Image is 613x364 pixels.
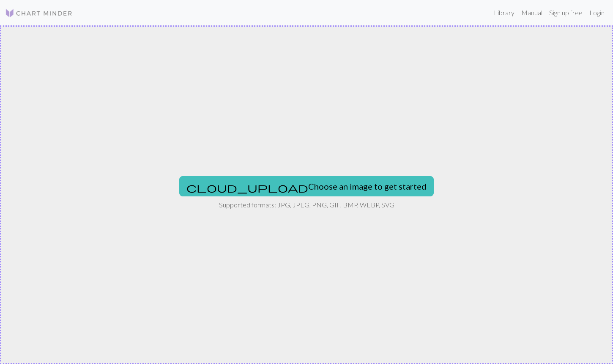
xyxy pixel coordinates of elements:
[546,4,586,21] a: Sign up free
[5,8,73,18] img: Logo
[219,200,394,210] p: Supported formats: JPG, JPEG, PNG, GIF, BMP, WEBP, SVG
[586,4,608,21] a: Login
[179,176,434,196] button: Choose an image to get started
[518,4,546,21] a: Manual
[186,182,308,193] span: cloud_upload
[490,4,518,21] a: Library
